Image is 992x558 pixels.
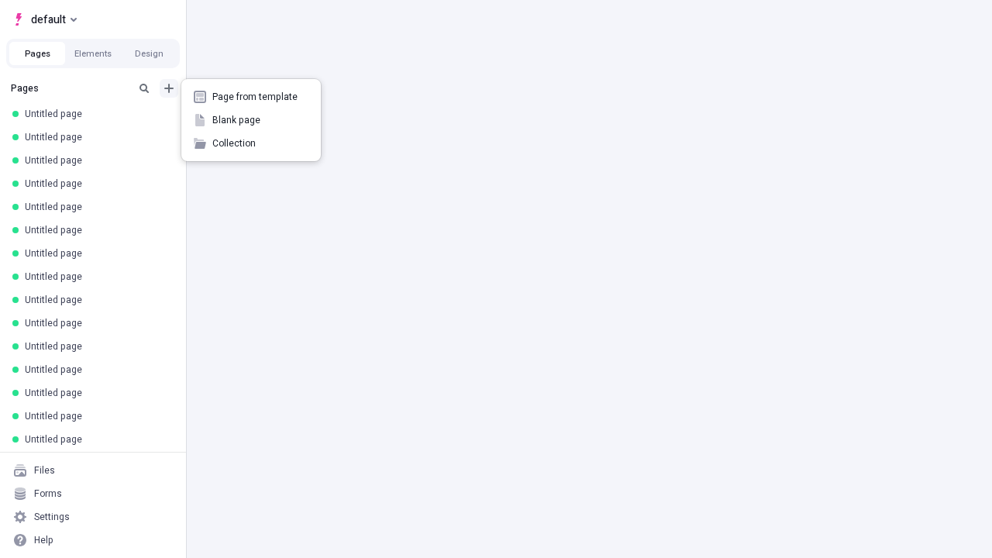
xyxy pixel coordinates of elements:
[34,464,55,477] div: Files
[212,114,308,126] span: Blank page
[212,91,308,103] span: Page from template
[25,270,167,283] div: Untitled page
[34,511,70,523] div: Settings
[6,8,83,31] button: Select site
[31,10,66,29] span: default
[25,224,167,236] div: Untitled page
[121,42,177,65] button: Design
[65,42,121,65] button: Elements
[25,177,167,190] div: Untitled page
[25,363,167,376] div: Untitled page
[25,294,167,306] div: Untitled page
[25,154,167,167] div: Untitled page
[25,340,167,353] div: Untitled page
[181,79,321,161] div: Add new
[25,201,167,213] div: Untitled page
[34,487,62,500] div: Forms
[212,137,308,150] span: Collection
[11,82,129,95] div: Pages
[25,410,167,422] div: Untitled page
[25,108,167,120] div: Untitled page
[160,79,178,98] button: Add new
[25,247,167,260] div: Untitled page
[25,317,167,329] div: Untitled page
[25,433,167,446] div: Untitled page
[25,387,167,399] div: Untitled page
[9,42,65,65] button: Pages
[25,131,167,143] div: Untitled page
[34,534,53,546] div: Help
